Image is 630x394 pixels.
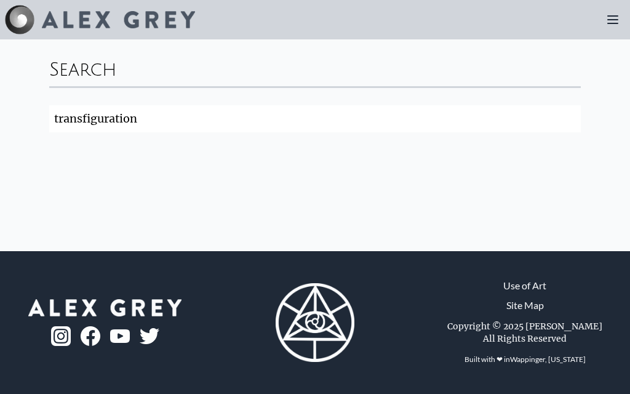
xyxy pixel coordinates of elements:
[49,105,581,132] input: Search...
[49,49,581,86] div: Search
[483,332,567,345] div: All Rights Reserved
[81,326,100,346] img: fb-logo.png
[51,326,71,346] img: ig-logo.png
[110,329,130,344] img: youtube-logo.png
[506,298,544,313] a: Site Map
[460,350,591,369] div: Built with ❤ in
[140,328,159,344] img: twitter-logo.png
[503,278,546,293] a: Use of Art
[510,355,586,364] a: Wappinger, [US_STATE]
[447,320,602,332] div: Copyright © 2025 [PERSON_NAME]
